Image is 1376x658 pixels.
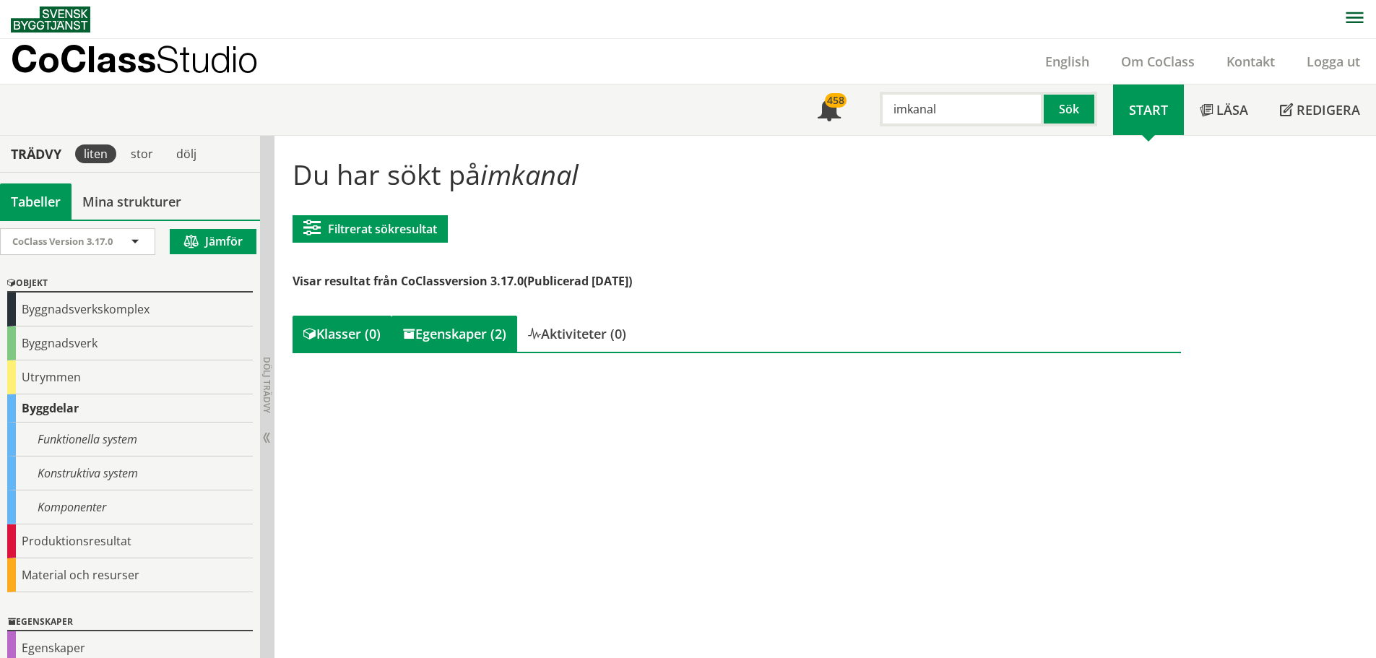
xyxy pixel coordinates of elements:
[524,273,632,289] span: (Publicerad [DATE])
[1029,53,1105,70] a: English
[1129,101,1168,118] span: Start
[156,38,258,80] span: Studio
[293,215,448,243] button: Filtrerat sökresultat
[11,51,258,67] p: CoClass
[7,614,253,631] div: Egenskaper
[75,144,116,163] div: liten
[1216,101,1248,118] span: Läsa
[1184,85,1264,135] a: Läsa
[7,456,253,490] div: Konstruktiva system
[11,39,289,84] a: CoClassStudio
[7,326,253,360] div: Byggnadsverk
[1113,85,1184,135] a: Start
[1105,53,1211,70] a: Om CoClass
[7,275,253,293] div: Objekt
[168,144,205,163] div: dölj
[12,235,113,248] span: CoClass Version 3.17.0
[880,92,1044,126] input: Sök
[72,183,192,220] a: Mina strukturer
[1211,53,1291,70] a: Kontakt
[293,316,391,352] div: Klasser (0)
[517,316,637,352] div: Aktiviteter (0)
[391,316,517,352] div: Egenskaper (2)
[11,7,90,33] img: Svensk Byggtjänst
[293,158,1180,190] h1: Du har sökt på
[818,100,841,123] span: Notifikationer
[7,293,253,326] div: Byggnadsverkskomplex
[825,93,847,108] div: 458
[480,155,579,193] span: imkanal
[3,146,69,162] div: Trädvy
[7,524,253,558] div: Produktionsresultat
[170,229,256,254] button: Jämför
[1264,85,1376,135] a: Redigera
[1044,92,1097,126] button: Sök
[7,360,253,394] div: Utrymmen
[293,273,524,289] span: Visar resultat från CoClassversion 3.17.0
[7,490,253,524] div: Komponenter
[802,85,857,135] a: 458
[1297,101,1360,118] span: Redigera
[7,423,253,456] div: Funktionella system
[1291,53,1376,70] a: Logga ut
[122,144,162,163] div: stor
[7,394,253,423] div: Byggdelar
[261,357,273,413] span: Dölj trädvy
[7,558,253,592] div: Material och resurser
